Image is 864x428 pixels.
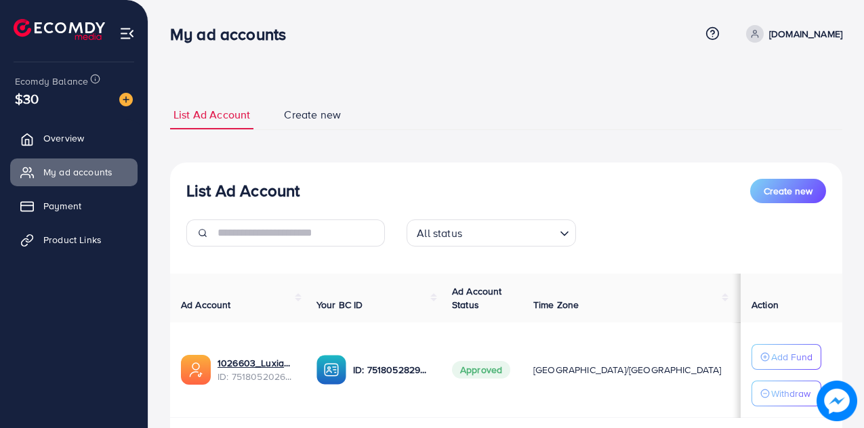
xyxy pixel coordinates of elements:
[452,284,502,312] span: Ad Account Status
[186,181,300,200] h3: List Ad Account
[752,298,779,312] span: Action
[43,165,112,179] span: My ad accounts
[316,355,346,385] img: ic-ba-acc.ded83a64.svg
[15,89,39,108] span: $30
[750,179,826,203] button: Create new
[218,356,295,370] a: 1026603_Luxia_1750433190642
[316,298,363,312] span: Your BC ID
[218,356,295,384] div: <span class='underline'>1026603_Luxia_1750433190642</span></br>7518052026253918226
[43,199,81,213] span: Payment
[43,233,102,247] span: Product Links
[414,223,465,243] span: All status
[764,184,812,198] span: Create new
[119,26,135,41] img: menu
[218,370,295,383] span: ID: 7518052026253918226
[43,131,84,145] span: Overview
[181,298,231,312] span: Ad Account
[284,107,341,123] span: Create new
[752,381,821,406] button: Withdraw
[771,349,812,365] p: Add Fund
[741,25,842,43] a: [DOMAIN_NAME]
[769,26,842,42] p: [DOMAIN_NAME]
[452,361,510,379] span: Approved
[10,226,138,253] a: Product Links
[10,158,138,186] a: My ad accounts
[752,344,821,370] button: Add Fund
[173,107,250,123] span: List Ad Account
[15,74,88,88] span: Ecomdy Balance
[771,385,810,402] p: Withdraw
[10,192,138,219] a: Payment
[353,362,430,378] p: ID: 7518052829551181841
[407,219,576,247] div: Search for option
[119,93,133,106] img: image
[170,24,297,44] h3: My ad accounts
[817,381,857,421] img: image
[10,125,138,152] a: Overview
[533,298,579,312] span: Time Zone
[533,363,722,377] span: [GEOGRAPHIC_DATA]/[GEOGRAPHIC_DATA]
[466,221,554,243] input: Search for option
[14,19,105,40] img: logo
[181,355,211,385] img: ic-ads-acc.e4c84228.svg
